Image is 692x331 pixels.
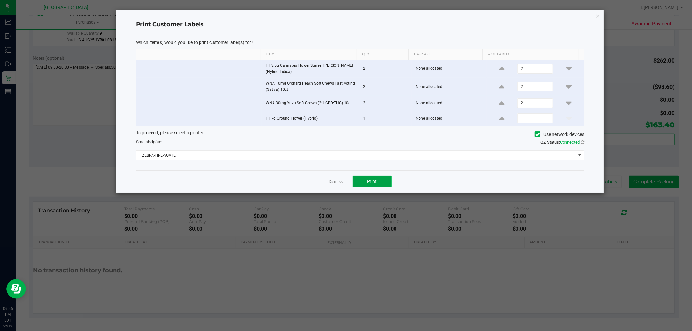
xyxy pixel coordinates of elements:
th: Package [408,49,482,60]
td: FT 7g Ground Flower (Hybrid) [262,111,359,126]
span: ZEBRA-FIRE-AGATE [136,151,576,160]
h4: Print Customer Labels [136,20,584,29]
td: WNA 10mg Orchard Peach Soft Chews Fast Acting (Sativa) 10ct [262,78,359,96]
div: To proceed, please select a printer. [131,129,589,139]
td: FT 3.5g Cannabis Flower Sunset [PERSON_NAME] (Hybrid-Indica) [262,60,359,78]
td: 1 [359,111,412,126]
td: 2 [359,96,412,111]
td: WNA 30mg Yuzu Soft Chews (2:1 CBD:THC) 10ct [262,96,359,111]
button: Print [353,176,392,187]
iframe: Resource center [6,279,26,299]
th: Item [261,49,357,60]
p: Which item(s) would you like to print customer label(s) for? [136,40,584,45]
th: Qty [357,49,408,60]
a: Dismiss [329,179,343,184]
span: Print [367,179,377,184]
label: Use network devices [535,131,584,138]
span: Send to: [136,140,162,144]
td: 2 [359,78,412,96]
span: QZ Status: [540,140,584,145]
span: Connected [560,140,580,145]
td: None allocated [412,111,487,126]
td: None allocated [412,60,487,78]
td: 2 [359,60,412,78]
span: label(s) [145,140,158,144]
td: None allocated [412,96,487,111]
td: None allocated [412,78,487,96]
th: # of labels [482,49,578,60]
